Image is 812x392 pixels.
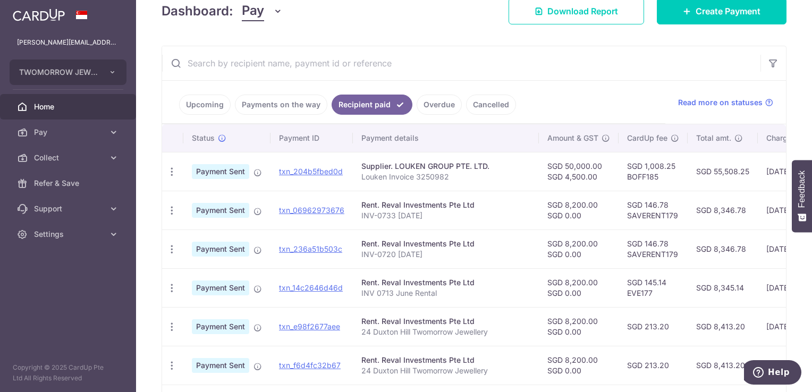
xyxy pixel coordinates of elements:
[192,242,249,257] span: Payment Sent
[361,316,530,327] div: Rent. Reval Investments Pte Ltd
[619,191,688,229] td: SGD 146.78 SAVERENT179
[688,152,758,191] td: SGD 55,508.25
[10,59,126,85] button: TWOMORROW JEWELLERY PTE. LTD.
[19,67,98,78] span: TWOMORROW JEWELLERY PTE. LTD.
[688,229,758,268] td: SGD 8,346.78
[162,46,760,80] input: Search by recipient name, payment id or reference
[361,327,530,337] p: 24 Duxton Hill Twomorrow Jewellery
[361,172,530,182] p: Louken Invoice 3250982
[797,171,807,208] span: Feedback
[547,133,598,143] span: Amount & GST
[627,133,667,143] span: CardUp fee
[619,307,688,346] td: SGD 213.20
[688,346,758,385] td: SGD 8,413.20
[361,277,530,288] div: Rent. Reval Investments Pte Ltd
[792,160,812,232] button: Feedback - Show survey
[361,355,530,365] div: Rent. Reval Investments Pte Ltd
[242,1,264,21] span: Pay
[279,283,343,292] a: txn_14c2646d46d
[279,167,343,176] a: txn_204b5fbed0d
[619,268,688,307] td: SGD 145.14 EVE177
[34,229,104,240] span: Settings
[162,2,233,21] h4: Dashboard:
[17,37,119,48] p: [PERSON_NAME][EMAIL_ADDRESS][DOMAIN_NAME]
[696,133,731,143] span: Total amt.
[417,95,462,115] a: Overdue
[361,200,530,210] div: Rent. Reval Investments Pte Ltd
[353,124,539,152] th: Payment details
[279,322,340,331] a: txn_e98f2677aee
[539,268,619,307] td: SGD 8,200.00 SGD 0.00
[242,1,283,21] button: Pay
[539,229,619,268] td: SGD 8,200.00 SGD 0.00
[688,268,758,307] td: SGD 8,345.14
[192,280,249,295] span: Payment Sent
[192,133,215,143] span: Status
[279,361,341,370] a: txn_f6d4fc32b67
[279,206,344,215] a: txn_06962973676
[361,238,530,249] div: Rent. Reval Investments Pte Ltd
[192,203,249,218] span: Payment Sent
[547,5,618,18] span: Download Report
[192,164,249,179] span: Payment Sent
[13,8,65,21] img: CardUp
[539,307,619,346] td: SGD 8,200.00 SGD 0.00
[539,152,619,191] td: SGD 50,000.00 SGD 4,500.00
[34,127,104,138] span: Pay
[619,229,688,268] td: SGD 146.78 SAVERENT179
[678,97,763,108] span: Read more on statuses
[34,178,104,189] span: Refer & Save
[766,133,810,143] span: Charge date
[688,191,758,229] td: SGD 8,346.78
[192,358,249,373] span: Payment Sent
[619,152,688,191] td: SGD 1,008.25 BOFF185
[688,307,758,346] td: SGD 8,413.20
[361,365,530,376] p: 24 Duxton Hill Twomorrow Jewellery
[270,124,353,152] th: Payment ID
[696,5,760,18] span: Create Payment
[466,95,516,115] a: Cancelled
[361,210,530,221] p: INV-0733 [DATE]
[361,288,530,299] p: INV 0713 June Rental
[192,319,249,334] span: Payment Sent
[361,249,530,260] p: INV-0720 [DATE]
[235,95,327,115] a: Payments on the way
[179,95,231,115] a: Upcoming
[279,244,342,253] a: txn_236a51b503c
[539,346,619,385] td: SGD 8,200.00 SGD 0.00
[539,191,619,229] td: SGD 8,200.00 SGD 0.00
[678,97,773,108] a: Read more on statuses
[361,161,530,172] div: Supplier. LOUKEN GROUP PTE. LTD.
[619,346,688,385] td: SGD 213.20
[332,95,412,115] a: Recipient paid
[34,101,104,112] span: Home
[34,152,104,163] span: Collect
[744,360,801,387] iframe: Opens a widget where you can find more information
[34,203,104,214] span: Support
